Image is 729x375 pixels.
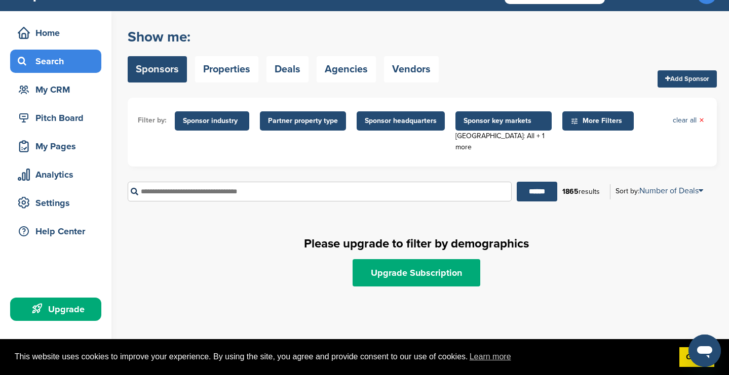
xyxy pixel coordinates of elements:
a: Agencies [317,56,376,82]
a: My CRM [10,78,101,101]
a: Add Sponsor [658,70,717,88]
a: Home [10,21,101,45]
span: More Filters [570,115,629,127]
li: Filter by: [138,115,167,126]
div: Upgrade [15,300,101,318]
a: Upgrade [10,298,101,321]
div: My Pages [15,137,101,155]
div: Search [15,52,101,70]
div: results [557,183,605,200]
div: Settings [15,194,101,212]
a: My Pages [10,135,101,158]
div: Sort by: [616,187,703,195]
span: Sponsor headquarters [365,115,437,127]
a: Number of Deals [639,186,703,196]
a: Analytics [10,163,101,186]
span: Sponsor industry [183,115,241,127]
div: Pitch Board [15,109,101,127]
b: 1865 [562,187,579,196]
a: learn more about cookies [468,349,513,364]
h2: Show me: [128,28,439,46]
a: Vendors [384,56,439,82]
a: dismiss cookie message [679,347,714,367]
span: Sponsor key markets [464,115,544,127]
div: My CRM [15,80,101,99]
iframe: Button to launch messaging window [688,335,721,367]
a: Upgrade Subscription [353,259,480,286]
a: Search [10,50,101,73]
a: Deals [266,56,309,82]
a: Sponsors [128,56,187,82]
span: This website uses cookies to improve your experience. By using the site, you agree and provide co... [15,349,671,364]
span: × [699,115,704,126]
a: Properties [195,56,258,82]
div: [GEOGRAPHIC_DATA]: All + 1 more [455,131,552,153]
div: Help Center [15,222,101,240]
a: clear all× [673,115,704,126]
span: Partner property type [268,115,338,127]
a: Help Center [10,220,101,243]
a: Settings [10,191,101,215]
h1: Please upgrade to filter by demographics [128,235,705,253]
div: Home [15,24,101,42]
a: Pitch Board [10,106,101,130]
div: Analytics [15,165,101,184]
